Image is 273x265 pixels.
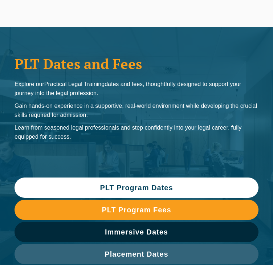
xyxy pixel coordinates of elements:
[105,228,168,236] span: Immersive Dates
[44,81,105,87] span: Practical Legal Training
[102,206,171,213] span: PLT Program Fees
[15,178,258,198] a: PLT Program Dates
[100,184,173,191] span: PLT Program Dates
[15,222,258,242] a: Immersive Dates
[15,200,258,220] a: PLT Program Fees
[105,250,168,258] span: Placement Dates
[15,79,258,98] p: Explore our dates and fees, thoughtfully designed to support your journey into the legal profession.
[15,101,258,119] p: Gain hands-on experience in a supportive, real-world environment while developing the crucial ski...
[15,123,258,141] p: Learn from seasoned legal professionals and step confidently into your legal career, fully equipp...
[15,244,258,264] a: Placement Dates
[15,56,258,72] h1: PLT Dates and Fees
